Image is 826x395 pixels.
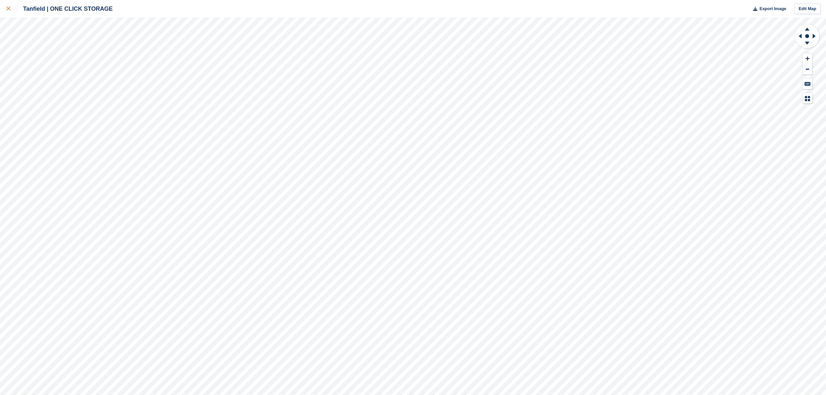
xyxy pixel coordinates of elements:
button: Zoom Out [803,64,812,75]
span: Export Image [759,6,786,12]
button: Keyboard Shortcuts [803,78,812,89]
button: Map Legend [803,93,812,104]
button: Zoom In [803,53,812,64]
button: Export Image [749,4,786,14]
div: Tanfield | ONE CLICK STORAGE [17,5,113,13]
a: Edit Map [794,4,821,14]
